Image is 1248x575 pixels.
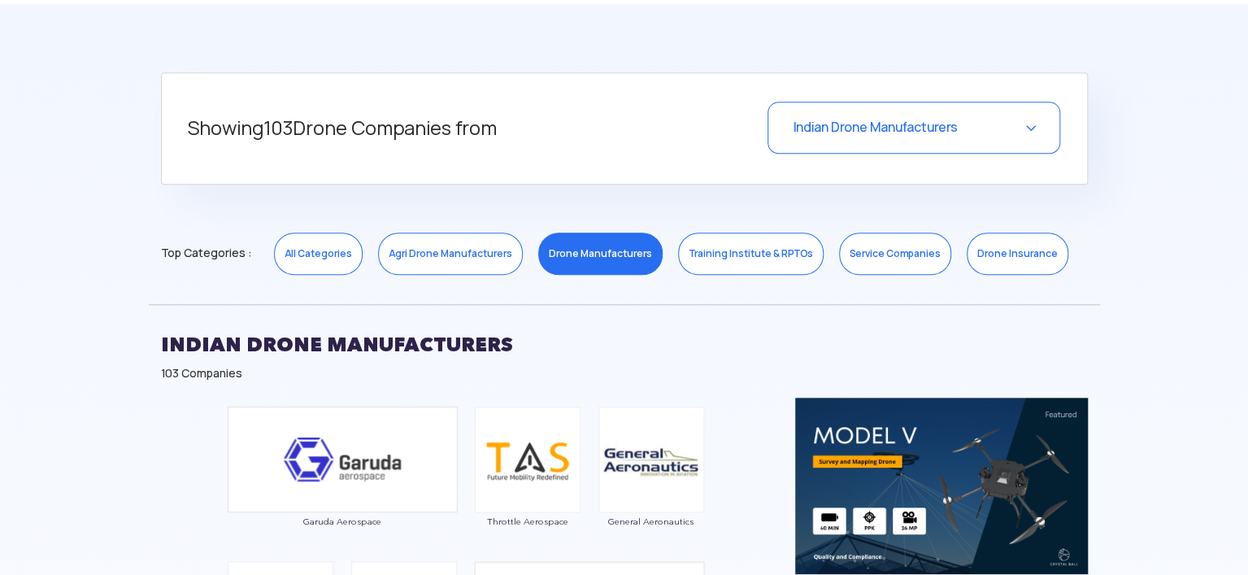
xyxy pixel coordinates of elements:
span: 103 [263,115,293,141]
a: Service Companies [839,233,951,275]
div: 103 Companies [161,365,1088,381]
span: Garuda Aerospace [227,516,458,526]
span: Throttle Aerospace [474,516,581,526]
img: ic_general.png [598,407,704,512]
a: Training Institute & RPTOs [678,233,824,275]
a: Drone Insurance [967,233,1068,275]
h2: INDIAN DRONE MANUFACTURERS [161,325,1088,365]
img: ic_garuda_eco.png [227,406,458,512]
img: bg_eco_crystal.png [795,398,1088,574]
h5: Showing Drone Companies from [188,102,668,155]
span: Top Categories : [161,240,251,266]
span: General Aeronautics [598,516,705,526]
a: Garuda Aerospace [227,451,458,526]
img: ic_throttle.png [475,407,581,512]
a: All Categories [274,233,363,275]
a: General Aeronautics [598,451,705,525]
a: Drone Manufacturers [538,233,663,275]
a: Throttle Aerospace [474,451,581,525]
a: Agri Drone Manufacturers [378,233,523,275]
span: Indian Drone Manufacturers [793,119,957,136]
